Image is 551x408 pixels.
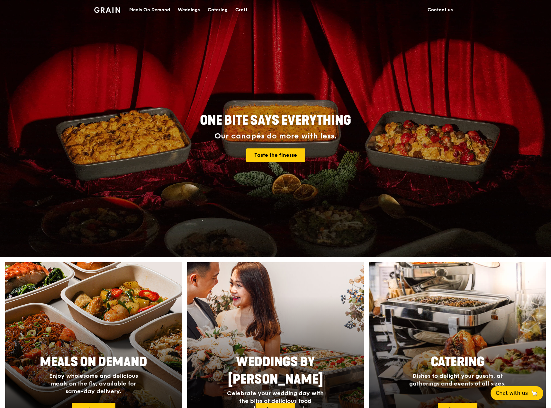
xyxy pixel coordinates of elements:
[496,389,528,397] span: Chat with us
[235,0,248,20] div: Craft
[530,389,538,397] span: 🦙
[431,354,484,370] span: Catering
[491,386,543,400] button: Chat with us🦙
[94,7,120,13] img: Grain
[246,148,305,162] a: Taste the finesse
[228,354,323,387] span: Weddings by [PERSON_NAME]
[204,0,231,20] a: Catering
[424,0,457,20] a: Contact us
[40,354,147,370] span: Meals On Demand
[49,372,138,395] span: Enjoy wholesome and delicious meals on the fly, available for same-day delivery.
[231,0,251,20] a: Craft
[208,0,228,20] div: Catering
[409,372,506,387] span: Dishes to delight your guests, at gatherings and events of all sizes.
[178,0,200,20] div: Weddings
[129,0,170,20] div: Meals On Demand
[174,0,204,20] a: Weddings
